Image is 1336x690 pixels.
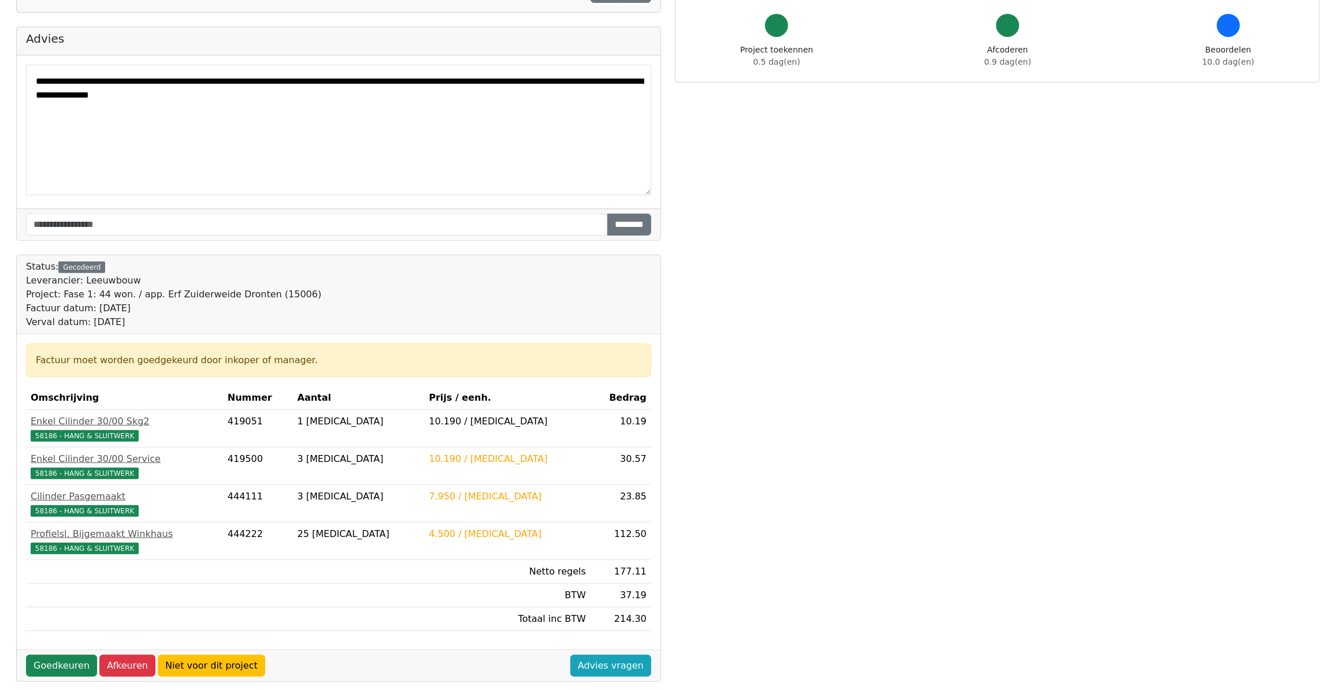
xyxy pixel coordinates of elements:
span: 0.5 dag(en) [754,57,800,66]
div: Afcoderen [984,44,1031,68]
td: 419051 [223,410,293,447]
a: Niet voor dit project [158,655,265,677]
th: Aantal [293,386,425,410]
td: 10.19 [591,410,651,447]
a: Goedkeuren [26,655,97,677]
th: Nummer [223,386,293,410]
div: 10.190 / [MEDICAL_DATA] [429,415,586,428]
div: Verval datum: [DATE] [26,315,321,329]
div: Cilinder Pasgemaakt [31,490,218,503]
div: Beoordelen [1203,44,1255,68]
span: 0.9 dag(en) [984,57,1031,66]
td: Netto regels [424,560,591,584]
td: Totaal inc BTW [424,607,591,631]
td: 214.30 [591,607,651,631]
div: Gecodeerd [58,262,105,273]
a: Afkeuren [99,655,155,677]
div: 1 [MEDICAL_DATA] [298,415,420,428]
th: Bedrag [591,386,651,410]
a: Enkel Cilinder 30/00 Service58186 - HANG & SLUITWERK [31,452,218,480]
td: 37.19 [591,584,651,607]
td: 23.85 [591,485,651,523]
span: 58186 - HANG & SLUITWERK [31,468,139,479]
div: Enkel Cilinder 30/00 Skg2 [31,415,218,428]
td: 444111 [223,485,293,523]
div: Factuur moet worden goedgekeurd door inkoper of manager. [36,353,641,367]
td: 112.50 [591,523,651,560]
td: BTW [424,584,591,607]
td: 177.11 [591,560,651,584]
div: 3 [MEDICAL_DATA] [298,490,420,503]
h5: Advies [26,32,651,46]
span: 10.0 dag(en) [1203,57,1255,66]
td: 30.57 [591,447,651,485]
div: Leverancier: Leeuwbouw [26,274,321,288]
div: Profielsl. Bijgemaakt Winkhaus [31,527,218,541]
td: 444222 [223,523,293,560]
div: 7.950 / [MEDICAL_DATA] [429,490,586,503]
div: 10.190 / [MEDICAL_DATA] [429,452,586,466]
a: Cilinder Pasgemaakt58186 - HANG & SLUITWERK [31,490,218,517]
div: 3 [MEDICAL_DATA] [298,452,420,466]
div: Project: Fase 1: 44 won. / app. Erf Zuiderweide Dronten (15006) [26,288,321,301]
a: Enkel Cilinder 30/00 Skg258186 - HANG & SLUITWERK [31,415,218,442]
span: 58186 - HANG & SLUITWERK [31,505,139,517]
th: Prijs / eenh. [424,386,591,410]
div: Enkel Cilinder 30/00 Service [31,452,218,466]
a: Profielsl. Bijgemaakt Winkhaus58186 - HANG & SLUITWERK [31,527,218,555]
div: Status: [26,260,321,329]
div: Factuur datum: [DATE] [26,301,321,315]
a: Advies vragen [570,655,651,677]
div: Project toekennen [740,44,813,68]
td: 419500 [223,447,293,485]
span: 58186 - HANG & SLUITWERK [31,543,139,554]
span: 58186 - HANG & SLUITWERK [31,430,139,442]
div: 4.500 / [MEDICAL_DATA] [429,527,586,541]
div: 25 [MEDICAL_DATA] [298,527,420,541]
th: Omschrijving [26,386,223,410]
